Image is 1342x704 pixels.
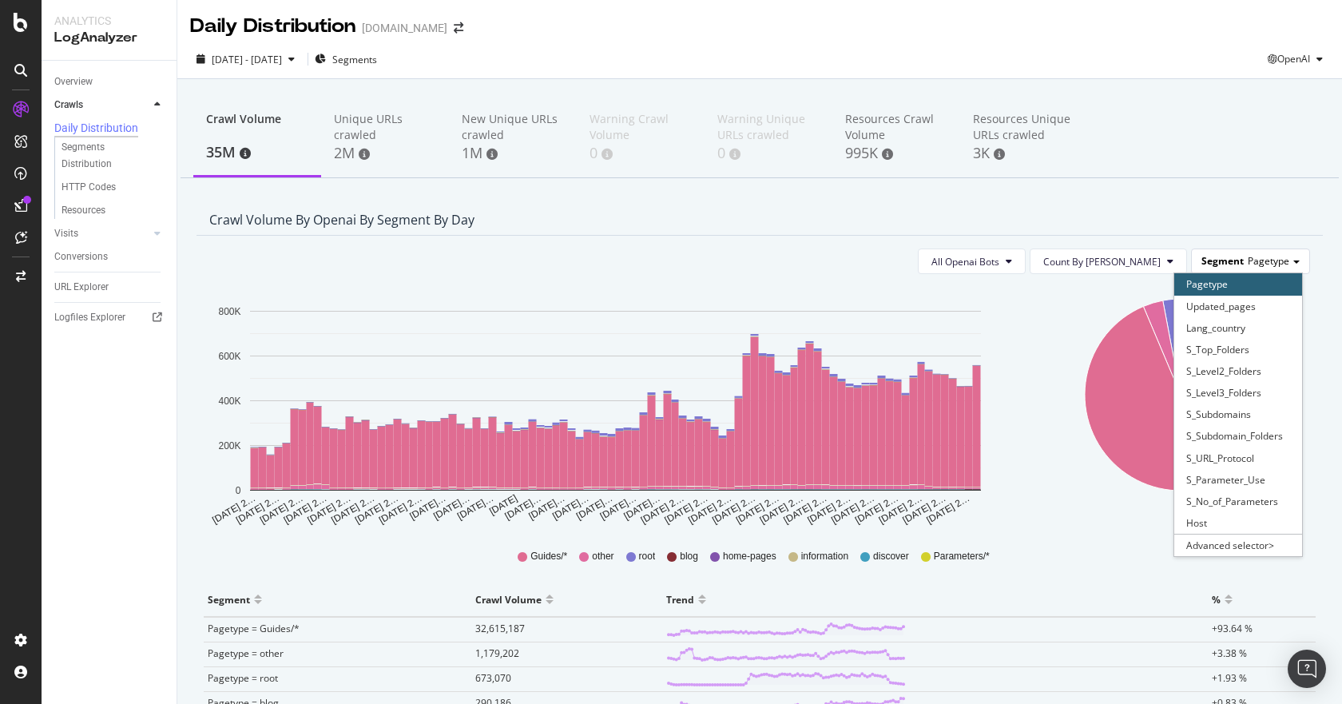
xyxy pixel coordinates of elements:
[62,202,105,219] div: Resources
[62,139,165,173] a: Segments Distribution
[462,143,564,164] div: 1M
[1277,52,1310,66] span: OpenAI
[475,646,519,660] span: 1,179,202
[1053,287,1308,527] svg: A chart.
[62,202,165,219] a: Resources
[236,485,241,496] text: 0
[218,396,240,407] text: 400K
[1174,534,1302,556] div: Advanced selector >
[54,309,165,326] a: Logfiles Explorer
[206,111,308,141] div: Crawl Volume
[62,179,116,196] div: HTTP Codes
[918,249,1026,274] button: All Openai Bots
[190,46,301,72] button: [DATE] - [DATE]
[801,550,848,563] span: information
[209,287,1022,527] svg: A chart.
[54,249,165,265] a: Conversions
[1212,646,1247,660] span: +3.38 %
[590,111,692,143] div: Warning Crawl Volume
[1201,254,1244,268] span: Segment
[54,279,165,296] a: URL Explorer
[62,179,165,196] a: HTTP Codes
[334,143,436,164] div: 2M
[54,225,78,242] div: Visits
[845,111,947,143] div: Resources Crawl Volume
[206,142,308,163] div: 35M
[475,587,542,612] div: Crawl Volume
[1174,469,1302,491] div: S_Parameter_Use
[218,351,240,362] text: 600K
[54,29,164,47] div: LogAnalyzer
[334,111,436,143] div: Unique URLs crawled
[873,550,909,563] span: discover
[973,143,1075,164] div: 3K
[1212,622,1253,635] span: +93.64 %
[1174,447,1302,469] div: S_URL_Protocol
[530,550,567,563] span: Guides/*
[190,13,355,40] div: Daily Distribution
[212,53,282,66] span: [DATE] - [DATE]
[845,143,947,164] div: 995K
[462,111,564,143] div: New Unique URLs crawled
[209,212,474,228] div: Crawl Volume by openai by Segment by Day
[54,74,165,90] a: Overview
[1174,425,1302,447] div: S_Subdomain_Folders
[1248,254,1289,268] span: Pagetype
[931,255,999,268] span: All Openai Bots
[475,671,511,685] span: 673,070
[1174,512,1302,534] div: Host
[1174,382,1302,404] div: S_Level3_Folders
[1030,249,1187,274] button: Count By [PERSON_NAME]
[1268,46,1329,72] button: OpenAI
[1174,273,1302,295] div: Pagetype
[54,225,149,242] a: Visits
[1174,296,1302,317] div: Updated_pages
[592,550,613,563] span: other
[54,309,125,326] div: Logfiles Explorer
[208,622,300,635] span: Pagetype = Guides/*
[454,22,463,34] div: arrow-right-arrow-left
[717,111,820,143] div: Warning Unique URLs crawled
[680,550,698,563] span: blog
[218,440,240,451] text: 200K
[54,120,138,136] div: Daily Distribution
[1212,587,1221,612] div: %
[332,53,377,66] span: Segments
[54,279,109,296] div: URL Explorer
[1288,650,1326,688] div: Open Intercom Messenger
[362,20,447,36] div: [DOMAIN_NAME]
[1043,255,1161,268] span: Count By Day
[723,550,776,563] span: home-pages
[475,622,525,635] span: 32,615,187
[208,587,250,612] div: Segment
[1174,360,1302,382] div: S_Level2_Folders
[54,97,83,113] div: Crawls
[666,587,694,612] div: Trend
[218,306,240,317] text: 800K
[1174,317,1302,339] div: Lang_country
[1174,404,1302,425] div: S_Subdomains
[1174,339,1302,360] div: S_Top_Folders
[315,46,377,72] button: Segments
[639,550,656,563] span: root
[590,143,692,164] div: 0
[934,550,990,563] span: Parameters/*
[717,143,820,164] div: 0
[1212,671,1247,685] span: +1.93 %
[208,671,278,685] span: Pagetype = root
[54,120,165,136] a: Daily Distribution
[1174,491,1302,512] div: S_No_of_Parameters
[54,249,108,265] div: Conversions
[62,139,150,173] div: Segments Distribution
[487,492,519,517] text: [DATE]
[54,74,93,90] div: Overview
[208,646,284,660] span: Pagetype = other
[54,13,164,29] div: Analytics
[54,97,149,113] a: Crawls
[973,111,1075,143] div: Resources Unique URLs crawled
